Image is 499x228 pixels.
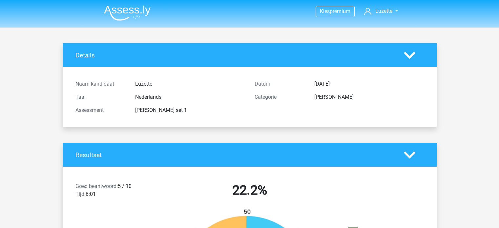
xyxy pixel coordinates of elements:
div: [PERSON_NAME] [309,93,429,101]
span: Goed beantwoord: [75,183,118,189]
span: Luzette [375,8,392,14]
h4: Details [75,52,394,59]
h4: Resultaat [75,151,394,159]
span: Tijd: [75,191,86,197]
div: 5 / 10 6:01 [71,182,160,201]
div: [PERSON_NAME] set 1 [130,106,250,114]
span: Kies [320,8,330,14]
div: Categorie [250,93,309,101]
div: Nederlands [130,93,250,101]
div: Luzette [130,80,250,88]
a: Luzette [362,7,400,15]
span: premium [330,8,350,14]
div: Naam kandidaat [71,80,130,88]
a: Kiespremium [316,7,354,16]
div: Datum [250,80,309,88]
div: Assessment [71,106,130,114]
div: [DATE] [309,80,429,88]
div: Taal [71,93,130,101]
h2: 22.2% [165,182,334,198]
img: Assessly [104,5,151,21]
